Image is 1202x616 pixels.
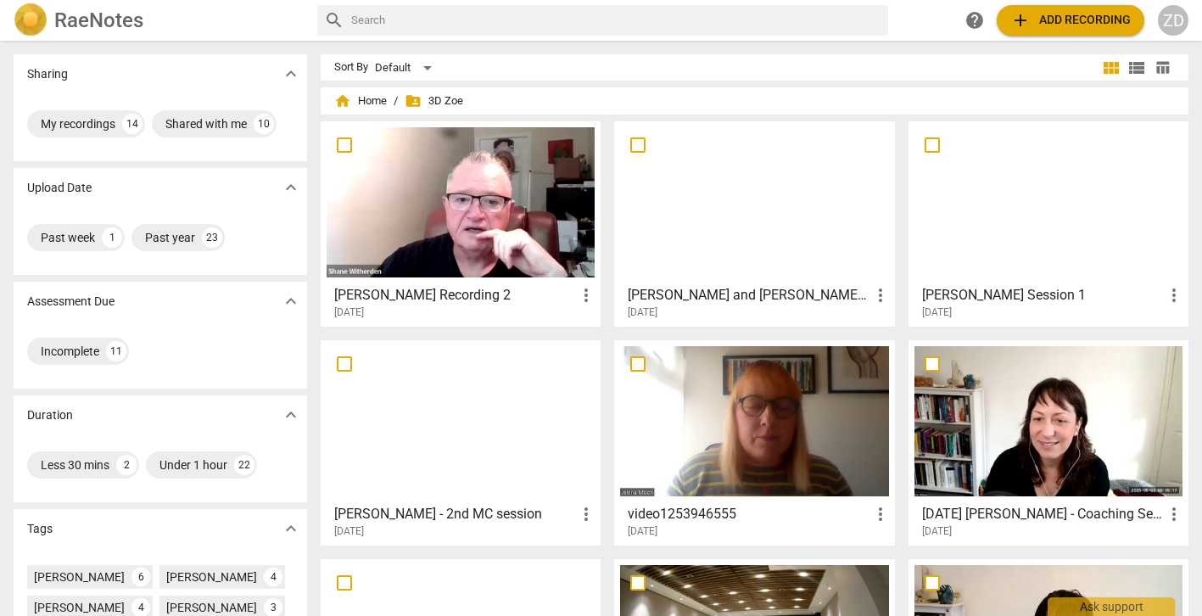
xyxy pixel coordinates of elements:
[628,524,657,539] span: [DATE]
[278,402,304,428] button: Show more
[202,227,222,248] div: 23
[41,456,109,473] div: Less 30 mins
[334,504,576,524] h3: Julie - 2nd MC session
[959,5,990,36] a: Help
[281,405,301,425] span: expand_more
[324,10,344,31] span: search
[1164,285,1184,305] span: more_vert
[1010,10,1031,31] span: add
[375,54,438,81] div: Default
[922,285,1164,305] h3: Liz Price Session 1
[27,65,68,83] p: Sharing
[166,599,257,616] div: [PERSON_NAME]
[1099,55,1124,81] button: Tile view
[394,95,398,108] span: /
[1154,59,1171,76] span: table_chart
[278,175,304,200] button: Show more
[106,341,126,361] div: 11
[922,524,952,539] span: [DATE]
[159,456,227,473] div: Under 1 hour
[870,285,891,305] span: more_vert
[27,520,53,538] p: Tags
[1048,597,1175,616] div: Ask support
[27,293,115,311] p: Assessment Due
[628,305,657,320] span: [DATE]
[1101,58,1121,78] span: view_module
[1164,504,1184,524] span: more_vert
[914,127,1182,319] a: [PERSON_NAME] Session 1[DATE]
[281,177,301,198] span: expand_more
[405,92,463,109] span: 3D Zoe
[922,504,1164,524] h3: 2025-05-02 Sarah B - Coaching Session for PCC
[27,406,73,424] p: Duration
[234,455,254,475] div: 22
[122,114,143,134] div: 14
[14,3,48,37] img: Logo
[281,291,301,311] span: expand_more
[254,114,274,134] div: 10
[278,516,304,541] button: Show more
[116,455,137,475] div: 2
[334,92,387,109] span: Home
[620,127,888,319] a: [PERSON_NAME] and [PERSON_NAME] Coaching Session for assessment[DATE]
[1124,55,1149,81] button: List view
[166,568,257,585] div: [PERSON_NAME]
[281,64,301,84] span: expand_more
[281,518,301,539] span: expand_more
[334,305,364,320] span: [DATE]
[870,504,891,524] span: more_vert
[34,599,125,616] div: [PERSON_NAME]
[145,229,195,246] div: Past year
[131,568,150,586] div: 6
[14,3,304,37] a: LogoRaeNotes
[41,115,115,132] div: My recordings
[628,285,869,305] h3: Ian and Wayne Coaching Session for assessment
[334,285,576,305] h3: Shane Recording 2
[620,346,888,538] a: video1253946555[DATE]
[997,5,1144,36] button: Upload
[1010,10,1131,31] span: Add recording
[278,61,304,87] button: Show more
[41,343,99,360] div: Incomplete
[54,8,143,32] h2: RaeNotes
[278,288,304,314] button: Show more
[327,346,595,538] a: [PERSON_NAME] - 2nd MC session[DATE]
[914,346,1182,538] a: [DATE] [PERSON_NAME] - Coaching Session for PCC[DATE]
[351,7,881,34] input: Search
[264,568,282,586] div: 4
[327,127,595,319] a: [PERSON_NAME] Recording 2[DATE]
[405,92,422,109] span: folder_shared
[334,524,364,539] span: [DATE]
[34,568,125,585] div: [PERSON_NAME]
[1149,55,1175,81] button: Table view
[165,115,247,132] div: Shared with me
[628,504,869,524] h3: video1253946555
[27,179,92,197] p: Upload Date
[41,229,95,246] div: Past week
[576,285,596,305] span: more_vert
[964,10,985,31] span: help
[1127,58,1147,78] span: view_list
[922,305,952,320] span: [DATE]
[334,61,368,74] div: Sort By
[102,227,122,248] div: 1
[334,92,351,109] span: home
[576,504,596,524] span: more_vert
[1158,5,1188,36] button: ZD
